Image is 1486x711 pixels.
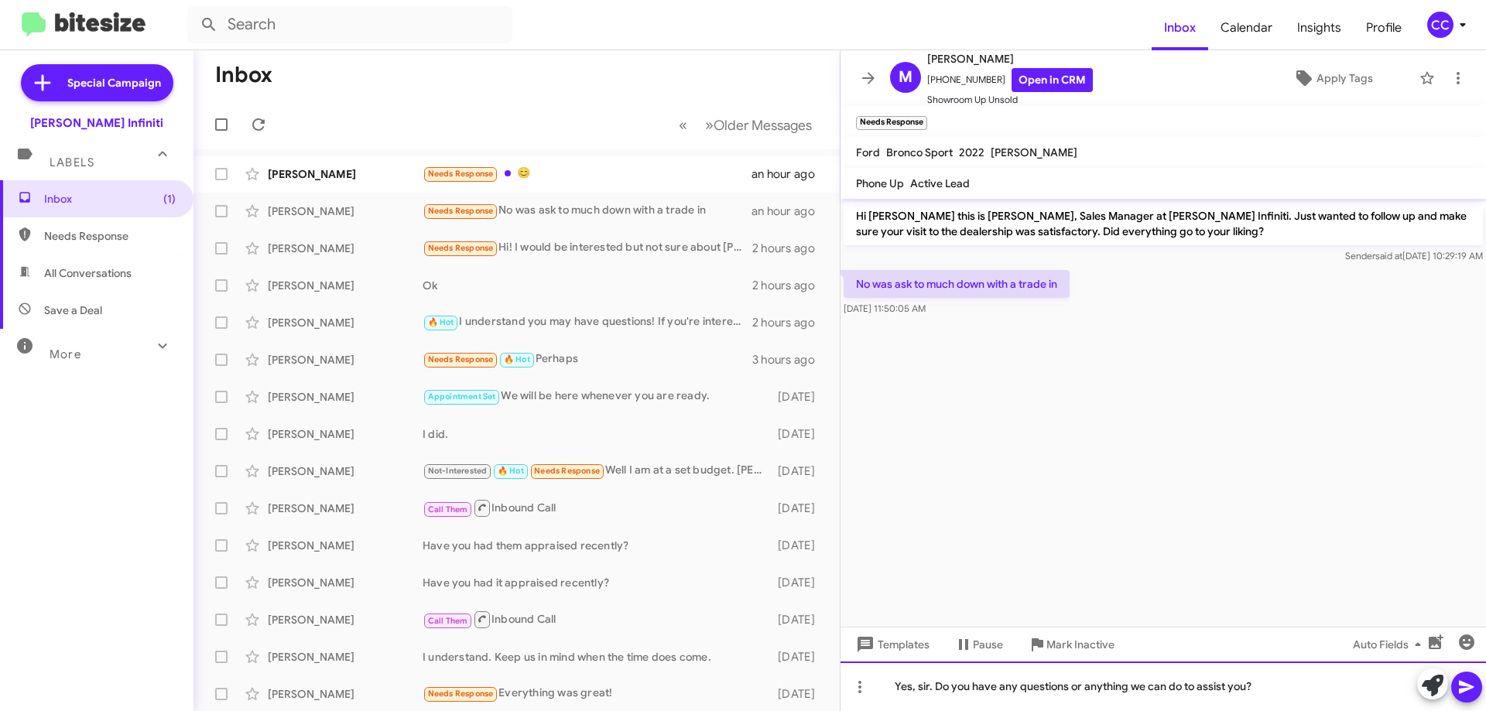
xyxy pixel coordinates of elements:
div: an hour ago [752,166,827,182]
button: Mark Inactive [1015,631,1127,658]
div: I did. [423,426,770,442]
span: [PERSON_NAME] [927,50,1093,68]
a: Special Campaign [21,64,173,101]
div: [DATE] [770,686,827,702]
span: Bronco Sport [886,145,953,159]
span: (1) [163,191,176,207]
div: [PERSON_NAME] Infiniti [30,115,163,131]
span: » [705,115,714,135]
div: [PERSON_NAME] [268,203,423,219]
span: [PERSON_NAME] [991,145,1077,159]
div: Ok [423,278,752,293]
div: [PERSON_NAME] [268,463,423,479]
span: Mark Inactive [1046,631,1114,658]
button: CC [1414,12,1469,38]
div: [PERSON_NAME] [268,426,423,442]
span: All Conversations [44,265,132,281]
p: Hi [PERSON_NAME] this is [PERSON_NAME], Sales Manager at [PERSON_NAME] Infiniti. Just wanted to f... [844,202,1483,245]
button: Apply Tags [1253,64,1412,92]
button: Next [696,109,821,141]
span: Needs Response [44,228,176,244]
span: Not-Interested [428,466,488,476]
div: Yes, sir. Do you have any questions or anything we can do to assist you? [841,661,1486,711]
div: Inbound Call [423,498,770,518]
span: Call Them [428,616,468,626]
span: Call Them [428,504,468,514]
div: Hi! I would be interested but not sure about [PERSON_NAME]. It would have to be an extremely good... [423,239,752,257]
span: Needs Response [428,354,494,364]
span: 2022 [959,145,984,159]
div: [PERSON_NAME] [268,538,423,553]
div: [DATE] [770,612,827,627]
span: said at [1375,250,1402,261]
div: [DATE] [770,649,827,665]
span: [DATE] 11:50:05 AM [844,303,926,314]
div: Have you had them appraised recently? [423,538,770,553]
div: Well I am at a set budget. [PERSON_NAME] knows the story about the Frontier Truck. Currently I ca... [423,462,770,480]
div: [DATE] [770,463,827,479]
div: Everything was great! [423,685,770,702]
span: Calendar [1208,5,1285,50]
span: Needs Response [428,206,494,216]
span: 🔥 Hot [428,317,454,327]
div: I understand you may have questions! If you're interested in discussing selling your QX60 or any ... [423,313,752,331]
div: [PERSON_NAME] [268,649,423,665]
div: [PERSON_NAME] [268,352,423,367]
div: [PERSON_NAME] [268,389,423,405]
div: [DATE] [770,501,827,516]
span: Ford [856,145,880,159]
a: Open in CRM [1012,68,1093,92]
div: [DATE] [770,575,827,590]
span: Templates [853,631,930,658]
span: Older Messages [714,117,812,134]
span: « [679,115,687,135]
div: [PERSON_NAME] [268,278,423,293]
div: 😊 [423,165,752,183]
span: Needs Response [428,689,494,699]
div: 2 hours ago [752,278,827,293]
span: Inbox [44,191,176,207]
a: Insights [1285,5,1354,50]
div: [PERSON_NAME] [268,612,423,627]
span: Active Lead [910,176,970,190]
div: [PERSON_NAME] [268,315,423,330]
span: Needs Response [534,466,600,476]
a: Inbox [1152,5,1208,50]
div: No was ask to much down with a trade in [423,202,752,220]
div: [PERSON_NAME] [268,575,423,590]
div: Inbound Call [423,610,770,629]
div: [PERSON_NAME] [268,241,423,256]
span: Sender [DATE] 10:29:19 AM [1345,250,1483,261]
span: M [899,65,912,90]
div: I understand. Keep us in mind when the time does come. [423,649,770,665]
div: Have you had it appraised recently? [423,575,770,590]
span: Needs Response [428,169,494,179]
div: 2 hours ago [752,315,827,330]
h1: Inbox [215,63,272,87]
span: More [50,347,81,361]
span: Labels [50,156,94,169]
span: Needs Response [428,243,494,253]
div: [DATE] [770,538,827,553]
span: Appointment Set [428,391,496,402]
span: Save a Deal [44,303,102,318]
span: Showroom Up Unsold [927,92,1093,108]
div: [PERSON_NAME] [268,686,423,702]
div: [DATE] [770,426,827,442]
nav: Page navigation example [670,109,821,141]
div: 2 hours ago [752,241,827,256]
div: We will be here whenever you are ready. [423,388,770,405]
a: Profile [1354,5,1414,50]
small: Needs Response [856,116,927,130]
div: [PERSON_NAME] [268,166,423,182]
p: No was ask to much down with a trade in [844,270,1070,298]
div: Perhaps [423,350,752,368]
button: Pause [942,631,1015,658]
span: Special Campaign [67,75,161,91]
button: Previous [669,109,697,141]
span: Apply Tags [1317,64,1373,92]
span: 🔥 Hot [498,466,524,476]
